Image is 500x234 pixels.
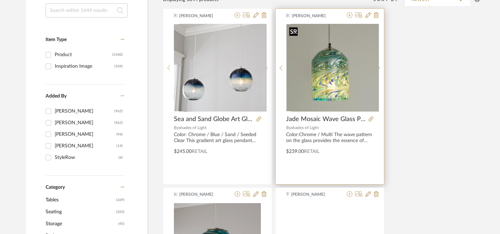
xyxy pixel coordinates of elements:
span: By [286,126,291,130]
div: (965) [114,106,123,117]
div: (14) [116,140,123,152]
div: [PERSON_NAME] [55,106,114,117]
span: $245.00 [174,149,192,154]
div: (96) [116,129,123,140]
span: (269) [116,194,124,206]
span: shades of Light [179,126,207,130]
span: Added By [46,94,67,99]
div: Color:Chrome / Multi The wave pattern on the glass provides the essence of movement and is remini... [286,132,373,144]
span: shades of Light [291,126,319,130]
span: [PERSON_NAME] [179,191,223,198]
span: Storage [46,218,116,230]
span: (265) [116,206,124,218]
span: By [174,126,179,130]
img: Jade Mosaic Wave Glass Pendant [286,24,373,111]
span: Seating [46,206,114,218]
div: Inspiration Image [55,61,114,72]
input: Search within 1644 results [46,4,128,18]
span: [PERSON_NAME] [179,13,223,19]
span: Sea and Sand Globe Art Glass Pendant [174,115,254,123]
span: $239.00 [286,149,304,154]
span: Retail [304,149,319,154]
span: Tables [46,194,114,206]
div: StyleRow [55,152,119,163]
div: Color: Chrome / Blue / Sand / Seeded Clear This gradient art glass pendant seems to bring earth, ... [174,132,261,144]
span: (45) [118,218,124,229]
div: (104) [114,61,123,72]
span: [PERSON_NAME] [292,13,336,19]
div: (563) [114,117,123,128]
img: Sea and Sand Globe Art Glass Pendant [174,24,261,111]
div: (6) [119,152,123,163]
span: [PERSON_NAME] [291,191,335,198]
div: Product [55,49,112,60]
span: Jade Mosaic Wave Glass Pendant [286,115,366,123]
span: Item Type [46,37,67,42]
div: [PERSON_NAME] [55,117,114,128]
div: [PERSON_NAME] [55,140,116,152]
span: Category [46,185,65,190]
div: (1540) [112,49,123,60]
span: Retail [192,149,207,154]
div: [PERSON_NAME] [55,129,116,140]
